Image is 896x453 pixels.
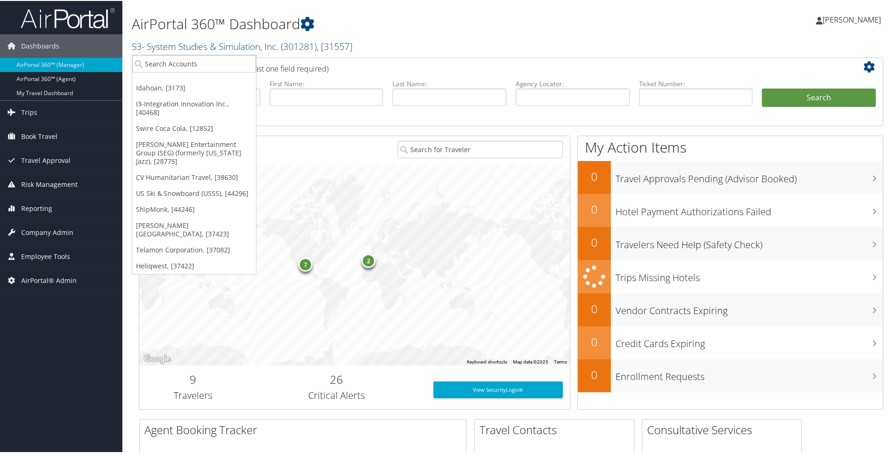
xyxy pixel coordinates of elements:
button: Keyboard shortcuts [467,358,507,364]
a: [PERSON_NAME] [816,5,890,33]
input: Search Accounts [132,54,256,72]
h2: Agent Booking Tracker [144,421,466,437]
span: Book Travel [21,124,57,147]
a: 0Hotel Payment Authorizations Failed [578,193,883,226]
a: Open this area in Google Maps (opens a new window) [142,352,173,364]
h3: Hotel Payment Authorizations Failed [616,200,883,218]
a: Trips Missing Hotels [578,259,883,292]
h1: My Action Items [578,137,883,156]
h3: Trips Missing Hotels [616,266,883,283]
span: Risk Management [21,172,78,195]
a: 0Travel Approvals Pending (Advisor Booked) [578,160,883,193]
a: View SecurityLogic® [433,380,563,397]
a: 0Vendor Contracts Expiring [578,292,883,325]
button: Search [762,88,876,106]
span: Employee Tools [21,244,70,267]
a: I3-Integration Innovation Inc., [40468] [132,95,256,120]
a: Swire Coca Cola, [12852] [132,120,256,136]
h1: AirPortal 360™ Dashboard [132,13,638,33]
span: Trips [21,100,37,123]
h3: Travelers [146,388,240,401]
h2: 0 [578,201,611,217]
h3: Vendor Contracts Expiring [616,299,883,316]
h2: 0 [578,234,611,250]
h3: Credit Cards Expiring [616,332,883,349]
a: Idahoan, [3173] [132,79,256,95]
span: [PERSON_NAME] [823,14,881,24]
h2: 0 [578,366,611,382]
a: ShipMonk, [44246] [132,201,256,217]
span: Map data ©2025 [513,358,548,364]
div: 2 [362,253,376,267]
img: airportal-logo.png [21,6,115,28]
h3: Travel Approvals Pending (Advisor Booked) [616,167,883,185]
a: 0Credit Cards Expiring [578,325,883,358]
img: Google [142,352,173,364]
a: Telamon Corporation, [37082] [132,241,256,257]
span: Dashboards [21,33,59,57]
a: Heliqwest, [37422] [132,257,256,273]
span: Reporting [21,196,52,219]
a: [PERSON_NAME] Entertainment Group (SEG) (formerly [US_STATE] Jazz), [28775] [132,136,256,169]
a: Terms (opens in new tab) [554,358,567,364]
h2: 0 [578,333,611,349]
span: (at least one field required) [239,63,328,73]
label: First Name: [270,78,384,88]
h2: Consultative Services [647,421,801,437]
a: 0Enrollment Requests [578,358,883,391]
a: [PERSON_NAME][GEOGRAPHIC_DATA], [37423] [132,217,256,241]
h2: 9 [146,371,240,387]
h3: Critical Alerts [254,388,419,401]
span: , [ 31557 ] [317,39,352,52]
h2: 0 [578,300,611,316]
label: Agency Locator: [516,78,630,88]
span: AirPortal® Admin [21,268,77,291]
h3: Travelers Need Help (Safety Check) [616,233,883,251]
input: Search for Traveler [398,140,563,157]
a: CV Humanitarian Travel, [38630] [132,169,256,185]
span: Travel Approval [21,148,71,171]
label: Last Name: [392,78,506,88]
label: Ticket Number: [639,78,753,88]
h2: Travel Contacts [480,421,634,437]
a: 0Travelers Need Help (Safety Check) [578,226,883,259]
div: 7 [299,257,313,271]
h3: Enrollment Requests [616,364,883,382]
h2: 26 [254,371,419,387]
h2: 0 [578,168,611,184]
span: Company Admin [21,220,73,243]
h2: Airtinerary Lookup [146,58,814,74]
a: S3- System Studies & Simulation, Inc. [132,39,352,52]
a: US Ski & Snowboard (USSS), [44296] [132,185,256,201]
span: ( 301281 ) [281,39,317,52]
